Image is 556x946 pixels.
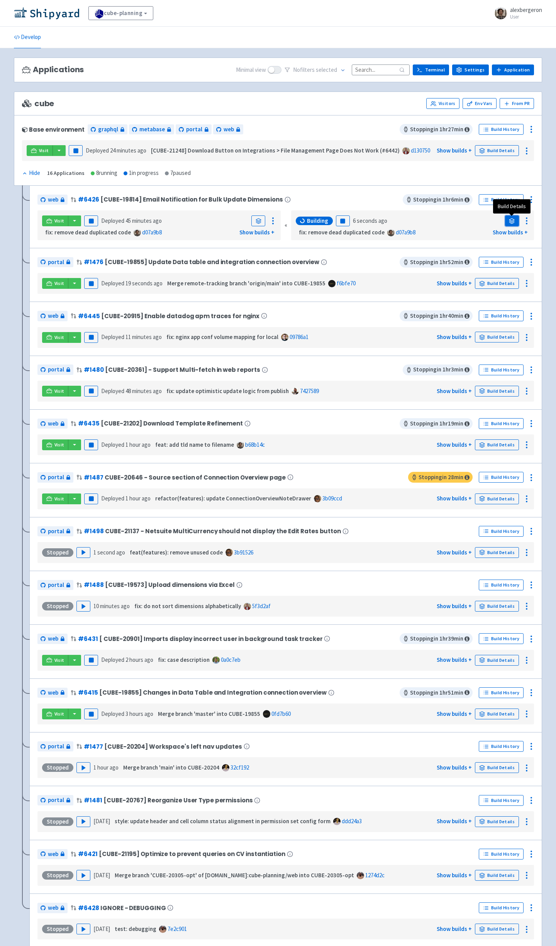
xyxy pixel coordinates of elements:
[176,124,212,135] a: portal
[186,125,202,134] span: portal
[101,387,162,395] span: Deployed
[48,796,64,805] span: portal
[142,229,162,236] a: d07a9b8
[221,656,241,663] a: 0a0c7eb
[479,633,524,644] a: Build History
[39,147,49,154] span: Visit
[490,7,542,19] a: alexbergeron User
[342,817,362,825] a: ddd24a3
[37,849,68,860] a: web
[125,280,163,287] time: 19 seconds ago
[48,904,58,912] span: web
[139,125,165,134] span: metabase
[463,98,497,109] a: Env Vars
[158,656,210,663] strong: fix: case description
[437,710,472,717] a: Show builds +
[105,582,235,588] span: [CUBE-19573] Upload dimensions via Excel
[167,280,325,287] strong: Merge remote-tracking branch 'origin/main' into CUBE-19855
[42,493,68,504] a: Visit
[78,195,99,203] a: #6426
[300,387,319,395] a: 7427589
[293,66,337,75] span: No filter s
[130,549,223,556] strong: feat(features): remove unused code
[42,439,68,450] a: Visit
[54,442,64,448] span: Visit
[125,656,153,663] time: 2 hours ago
[479,418,524,429] a: Build History
[42,871,73,880] div: Stopped
[76,870,90,881] button: Play
[479,580,524,590] a: Build History
[37,419,68,429] a: web
[475,762,519,773] a: Build Details
[54,657,64,663] span: Visit
[105,474,286,481] span: CUBE-20646 - Source section of Connection Overview page
[437,549,472,556] a: Show builds +
[42,817,73,826] div: Stopped
[48,634,58,643] span: web
[76,601,90,612] button: Play
[48,850,58,859] span: web
[437,602,472,610] a: Show builds +
[54,388,64,394] span: Visit
[125,495,151,502] time: 1 hour ago
[84,258,103,266] a: #1476
[54,334,64,341] span: Visit
[479,687,524,698] a: Build History
[48,688,58,697] span: web
[78,688,98,697] a: #6415
[285,210,287,240] div: «
[322,495,342,502] a: 3b09ccd
[69,145,83,156] button: Pause
[84,332,98,343] button: Pause
[151,147,400,154] strong: [CUBE-21248] Download Button on Integrations > File Management Page Does Not Work (#6442)
[125,387,162,395] time: 48 minutes ago
[115,925,156,932] strong: test: debugging
[100,905,166,911] span: IGNORE - DEBUGGING
[42,215,68,226] a: Visit
[101,441,151,448] span: Deployed
[437,871,472,879] a: Show builds +
[115,871,354,879] strong: Merge branch 'CUBE-20305-opt' of [DOMAIN_NAME]:cube-planning/web into CUBE-20305-opt
[437,441,472,448] a: Show builds +
[479,902,524,913] a: Build History
[42,548,73,557] div: Stopped
[123,764,219,771] strong: Merge branch 'main' into CUBE-20204
[452,64,489,75] a: Settings
[54,711,64,717] span: Visit
[125,217,162,224] time: 45 minutes ago
[99,689,326,696] span: [CUBE-19855] Changes in Data Table and Integration connection overview
[475,439,519,450] a: Build Details
[299,229,385,236] strong: fix: remove dead duplicated code
[403,194,473,205] span: Stopping in 1 hr 6 min
[400,633,473,644] span: Stopping in 1 hr 39 min
[22,126,85,133] div: Base environment
[316,66,337,73] span: selected
[48,527,64,536] span: portal
[437,925,472,932] a: Show builds +
[22,169,41,178] button: Hide
[84,386,98,397] button: Pause
[93,602,130,610] time: 10 minutes ago
[475,278,519,289] a: Build Details
[42,386,68,397] a: Visit
[437,817,472,825] a: Show builds +
[48,742,64,751] span: portal
[54,496,64,502] span: Visit
[42,925,73,933] div: Stopped
[22,169,40,178] div: Hide
[27,145,53,156] a: Visit
[101,333,162,341] span: Deployed
[437,387,472,395] a: Show builds +
[411,147,430,154] a: d130750
[99,851,285,857] span: [CUBE-21195] Optimize to prevent queries on CV instantiation
[54,280,64,287] span: Visit
[400,310,473,321] span: Stopping in 1 hr 40 min
[365,871,385,879] a: 1274d2c
[168,925,187,932] a: 7e2c901
[492,64,534,75] a: Application
[224,125,234,134] span: web
[37,526,73,537] a: portal
[155,441,234,448] strong: feat: add tld name to filename
[47,169,85,178] div: 16 Applications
